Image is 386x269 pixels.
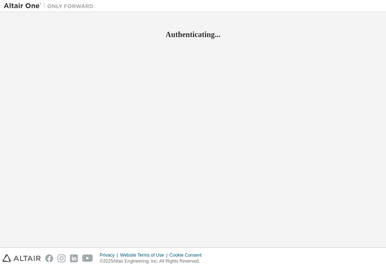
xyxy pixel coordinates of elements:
[169,252,206,258] div: Cookie Consent
[45,254,53,262] img: facebook.svg
[4,2,97,10] img: Altair One
[100,258,206,265] p: © 2025 Altair Engineering, Inc. All Rights Reserved.
[120,252,169,258] div: Website Terms of Use
[82,254,93,262] img: youtube.svg
[58,254,65,262] img: instagram.svg
[70,254,78,262] img: linkedin.svg
[4,30,382,39] h2: Authenticating...
[100,252,120,258] div: Privacy
[2,254,41,262] img: altair_logo.svg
